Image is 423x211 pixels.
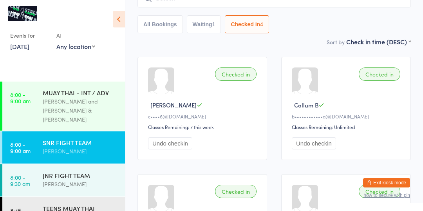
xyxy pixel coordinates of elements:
[359,67,400,81] div: Checked in
[363,178,410,187] button: Exit kiosk mode
[150,101,197,109] span: [PERSON_NAME]
[2,164,125,196] a: 8:00 -9:30 amJNR FIGHT TEAM[PERSON_NAME]
[43,171,118,180] div: JNR FIGHT TEAM
[137,15,183,33] button: All Bookings
[212,21,215,27] div: 1
[292,137,336,149] button: Undo checkin
[292,124,403,130] div: Classes Remaining: Unlimited
[56,42,95,51] div: Any location
[187,15,221,33] button: Waiting1
[292,113,403,120] div: b••••••••••••a@[DOMAIN_NAME]
[294,101,318,109] span: Callum B
[43,138,118,147] div: SNR FIGHT TEAM
[215,185,257,198] div: Checked in
[148,137,192,149] button: Undo checkin
[43,97,118,124] div: [PERSON_NAME] and [PERSON_NAME] & [PERSON_NAME]
[260,21,263,27] div: 4
[43,180,118,189] div: [PERSON_NAME]
[363,193,410,198] button: how to secure with pin
[43,88,118,97] div: MUAY THAI - INT / ADV
[8,6,37,21] img: Team Stalder Muay Thai
[10,29,49,42] div: Events for
[225,15,269,33] button: Checked in4
[10,42,29,51] a: [DATE]
[327,38,345,46] label: Sort by
[346,37,411,46] div: Check in time (DESC)
[56,29,95,42] div: At
[2,131,125,164] a: 8:00 -9:00 amSNR FIGHT TEAM[PERSON_NAME]
[359,185,400,198] div: Checked in
[10,141,31,154] time: 8:00 - 9:00 am
[10,174,30,187] time: 8:00 - 9:30 am
[215,67,257,81] div: Checked in
[43,147,118,156] div: [PERSON_NAME]
[2,82,125,131] a: 8:00 -9:00 amMUAY THAI - INT / ADV[PERSON_NAME] and [PERSON_NAME] & [PERSON_NAME]
[10,91,31,104] time: 8:00 - 9:00 am
[148,113,259,120] div: c••••6@[DOMAIN_NAME]
[148,124,259,130] div: Classes Remaining: 7 this week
